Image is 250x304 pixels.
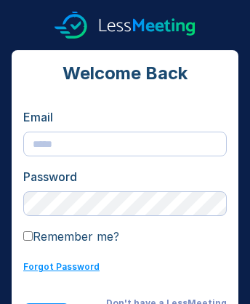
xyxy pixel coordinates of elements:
input: Remember me? [23,231,33,241]
img: logo.svg [55,12,195,39]
div: Password [23,168,227,185]
a: Forgot Password [23,261,100,272]
div: Email [23,108,227,126]
label: Remember me? [23,229,119,244]
div: Welcome Back [23,62,227,85]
